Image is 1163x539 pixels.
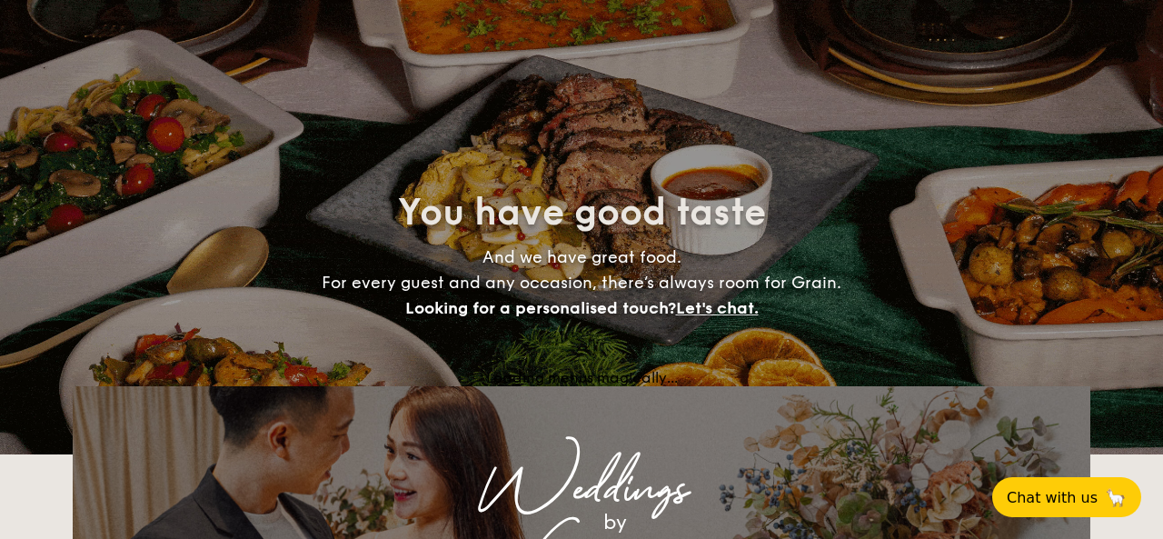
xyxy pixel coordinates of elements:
span: Chat with us [1007,489,1098,506]
button: Chat with us🦙 [992,477,1141,517]
div: Weddings [233,474,930,506]
div: by [300,506,930,539]
span: 🦙 [1105,487,1127,508]
div: Loading menus magically... [73,369,1090,386]
span: Let's chat. [676,298,759,318]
